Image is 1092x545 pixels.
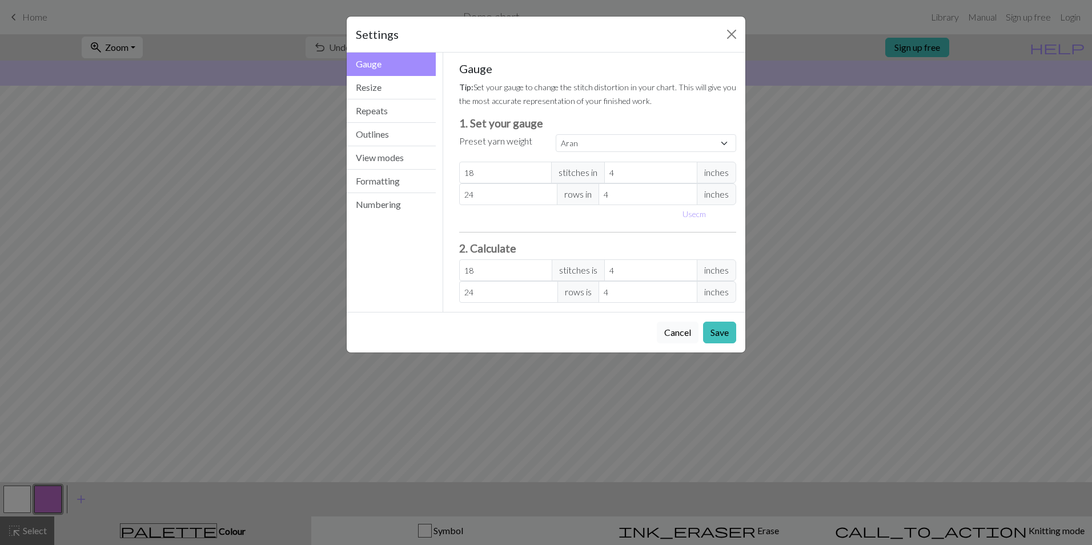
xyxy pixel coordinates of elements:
button: Gauge [347,53,436,76]
button: Cancel [657,322,698,343]
h5: Gauge [459,62,737,75]
button: Save [703,322,736,343]
span: inches [697,281,736,303]
span: inches [697,259,736,281]
button: Numbering [347,193,436,216]
button: Formatting [347,170,436,193]
button: View modes [347,146,436,170]
strong: Tip: [459,82,473,92]
label: Preset yarn weight [459,134,532,148]
span: rows in [557,183,599,205]
button: Usecm [677,205,711,223]
button: Close [722,25,741,43]
span: inches [697,183,736,205]
h5: Settings [356,26,399,43]
span: rows is [557,281,599,303]
small: Set your gauge to change the stitch distortion in your chart. This will give you the most accurat... [459,82,736,106]
span: inches [697,162,736,183]
span: stitches is [552,259,605,281]
button: Outlines [347,123,436,146]
span: stitches in [551,162,605,183]
button: Repeats [347,99,436,123]
button: Resize [347,76,436,99]
h3: 2. Calculate [459,242,737,255]
h3: 1. Set your gauge [459,117,737,130]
